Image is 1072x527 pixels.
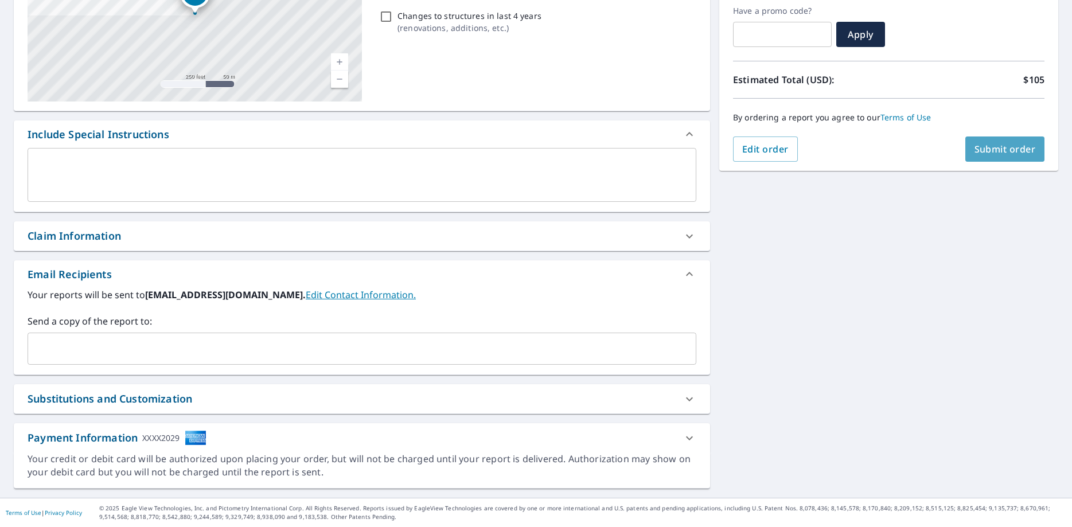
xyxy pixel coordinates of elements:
[845,28,876,41] span: Apply
[733,73,889,87] p: Estimated Total (USD):
[45,509,82,517] a: Privacy Policy
[28,228,121,244] div: Claim Information
[880,112,931,123] a: Terms of Use
[733,112,1044,123] p: By ordering a report you agree to our
[99,504,1066,521] p: © 2025 Eagle View Technologies, Inc. and Pictometry International Corp. All Rights Reserved. Repo...
[28,288,696,302] label: Your reports will be sent to
[331,53,348,71] a: Current Level 17, Zoom In
[28,391,192,407] div: Substitutions and Customization
[145,288,306,301] b: [EMAIL_ADDRESS][DOMAIN_NAME].
[14,423,710,452] div: Payment InformationXXXX2029cardImage
[836,22,885,47] button: Apply
[974,143,1036,155] span: Submit order
[331,71,348,88] a: Current Level 17, Zoom Out
[14,260,710,288] div: Email Recipients
[28,267,112,282] div: Email Recipients
[14,384,710,413] div: Substitutions and Customization
[6,509,41,517] a: Terms of Use
[28,452,696,479] div: Your credit or debit card will be authorized upon placing your order, but will not be charged unt...
[185,430,206,446] img: cardImage
[142,430,180,446] div: XXXX2029
[397,10,541,22] p: Changes to structures in last 4 years
[965,136,1045,162] button: Submit order
[733,6,832,16] label: Have a promo code?
[733,136,798,162] button: Edit order
[397,22,541,34] p: ( renovations, additions, etc. )
[306,288,416,301] a: EditContactInfo
[742,143,789,155] span: Edit order
[14,221,710,251] div: Claim Information
[14,120,710,148] div: Include Special Instructions
[6,509,82,516] p: |
[28,430,206,446] div: Payment Information
[1023,73,1044,87] p: $105
[28,314,696,328] label: Send a copy of the report to:
[28,127,169,142] div: Include Special Instructions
